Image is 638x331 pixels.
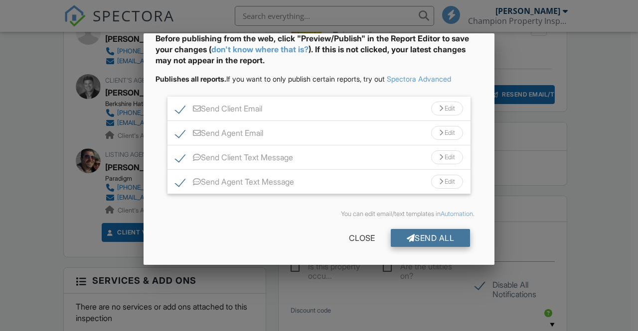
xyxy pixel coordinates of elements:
[211,44,309,54] a: don't know where that is?
[431,150,463,164] div: Edit
[156,33,482,74] div: Before publishing from the web, click "Preview/Publish" in the Report Editor to save your changes...
[333,229,391,247] div: Close
[156,75,226,83] strong: Publishes all reports.
[391,229,471,247] div: Send All
[175,104,262,116] label: Send Client Email
[175,153,293,165] label: Send Client Text Message
[163,210,475,218] div: You can edit email/text templates in .
[175,177,294,190] label: Send Agent Text Message
[431,102,463,115] div: Edit
[431,126,463,140] div: Edit
[156,75,385,83] span: If you want to only publish certain reports, try out
[387,75,451,83] a: Spectora Advanced
[175,128,263,141] label: Send Agent Email
[431,175,463,189] div: Edit
[441,210,473,218] a: Automation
